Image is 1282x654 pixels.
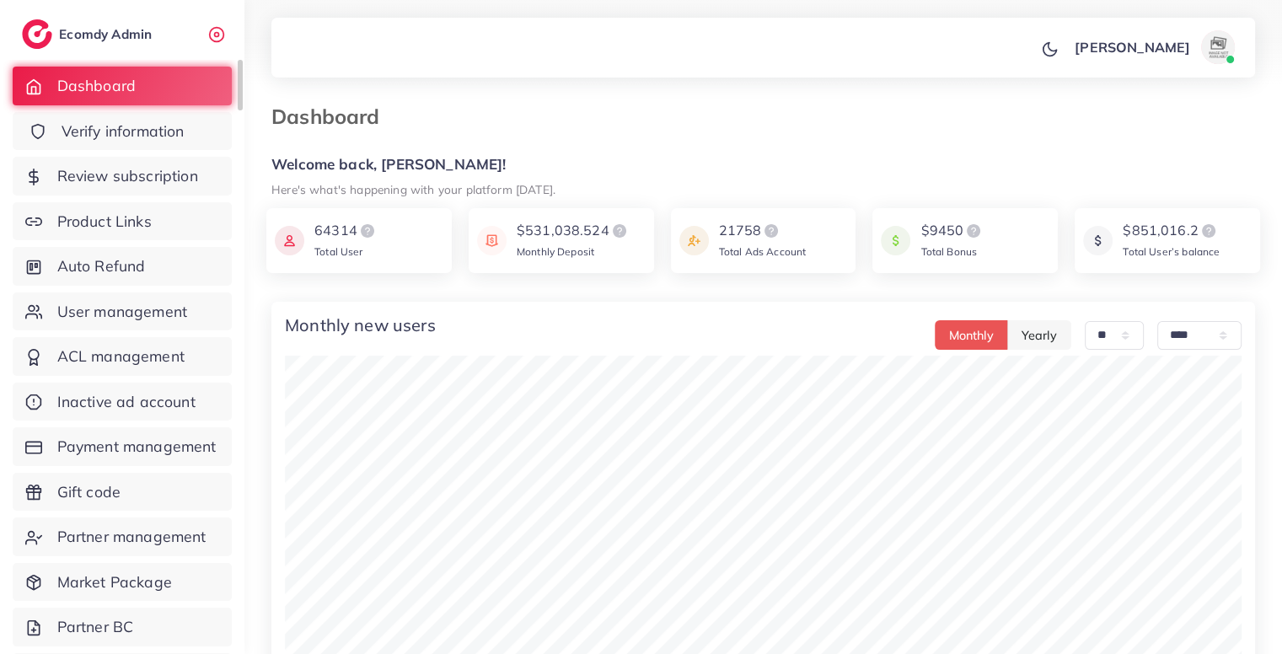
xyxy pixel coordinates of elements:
a: Market Package [13,563,232,602]
span: Partner BC [57,616,134,638]
h4: Monthly new users [285,315,436,335]
img: logo [22,19,52,49]
h5: Welcome back, [PERSON_NAME]! [271,156,1255,174]
span: Total User [314,245,363,258]
span: Auto Refund [57,255,146,277]
span: Dashboard [57,75,136,97]
div: $851,016.2 [1123,221,1220,241]
button: Yearly [1007,320,1071,350]
a: Gift code [13,473,232,512]
img: icon payment [1083,221,1113,260]
a: Review subscription [13,157,232,196]
a: Partner management [13,517,232,556]
a: ACL management [13,337,232,376]
img: icon payment [679,221,709,260]
h3: Dashboard [271,105,393,129]
a: Verify information [13,112,232,151]
img: logo [1199,221,1219,241]
span: Market Package [57,571,172,593]
img: avatar [1201,30,1235,64]
span: Inactive ad account [57,391,196,413]
a: [PERSON_NAME]avatar [1065,30,1242,64]
div: 21758 [719,221,807,241]
span: Total Bonus [920,245,977,258]
a: User management [13,292,232,331]
span: Total Ads Account [719,245,807,258]
a: Auto Refund [13,247,232,286]
a: Partner BC [13,608,232,646]
div: 64314 [314,221,378,241]
p: [PERSON_NAME] [1075,37,1190,57]
span: Gift code [57,481,121,503]
img: logo [963,221,984,241]
span: Total User’s balance [1123,245,1220,258]
img: logo [357,221,378,241]
span: Partner management [57,526,207,548]
span: ACL management [57,346,185,367]
img: logo [609,221,630,241]
img: icon payment [881,221,910,260]
h2: Ecomdy Admin [59,26,156,42]
div: $9450 [920,221,984,241]
span: Product Links [57,211,152,233]
img: icon payment [275,221,304,260]
span: User management [57,301,187,323]
span: Monthly Deposit [517,245,594,258]
small: Here's what's happening with your platform [DATE]. [271,182,555,196]
span: Verify information [62,121,185,142]
div: $531,038.524 [517,221,630,241]
img: logo [761,221,781,241]
a: Product Links [13,202,232,241]
a: Inactive ad account [13,383,232,421]
span: Payment management [57,436,217,458]
a: logoEcomdy Admin [22,19,156,49]
button: Monthly [935,320,1008,350]
a: Payment management [13,427,232,466]
span: Review subscription [57,165,198,187]
a: Dashboard [13,67,232,105]
img: icon payment [477,221,507,260]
